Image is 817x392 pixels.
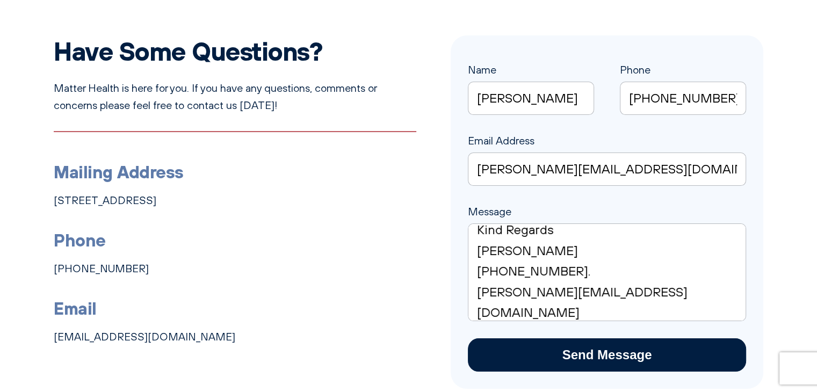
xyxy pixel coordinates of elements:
input: Email Address [468,153,746,186]
p: Matter Health is here for you. If you have any questions, comments or concerns please feel free t... [54,79,416,114]
label: Name [468,63,594,102]
a: [PHONE_NUMBER] [54,262,149,275]
h3: Phone [54,226,416,253]
h3: Mailing Address [54,158,416,185]
label: Message [468,205,746,235]
a: [STREET_ADDRESS] [54,194,156,207]
h3: Email [54,294,416,322]
input: Phone [620,82,746,115]
textarea: Message [468,223,746,321]
label: Email Address [468,134,746,173]
h2: Have Some Questions? [54,35,416,67]
input: Send Message [468,338,746,372]
input: Name [468,82,594,115]
label: Phone [620,63,746,102]
a: [EMAIL_ADDRESS][DOMAIN_NAME] [54,330,235,343]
